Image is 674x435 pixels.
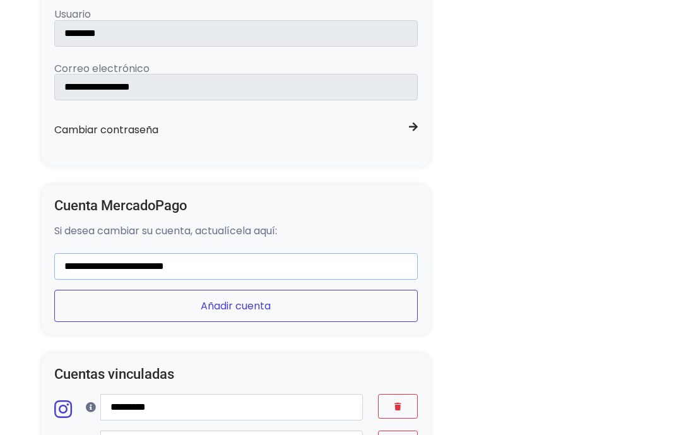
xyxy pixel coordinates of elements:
[54,9,91,20] label: Usuario
[54,290,418,322] button: Añadir cuenta
[54,117,418,143] a: Cambiar contraseña
[54,225,418,237] p: Si desea cambiar su cuenta, actualícela aquí:
[54,122,158,138] div: Cambiar contraseña
[54,198,418,214] h4: Cuenta MercadoPago
[54,63,150,74] label: Correo electrónico
[54,366,418,383] h4: Cuentas vinculadas
[86,402,96,412] i: usuario o @usuario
